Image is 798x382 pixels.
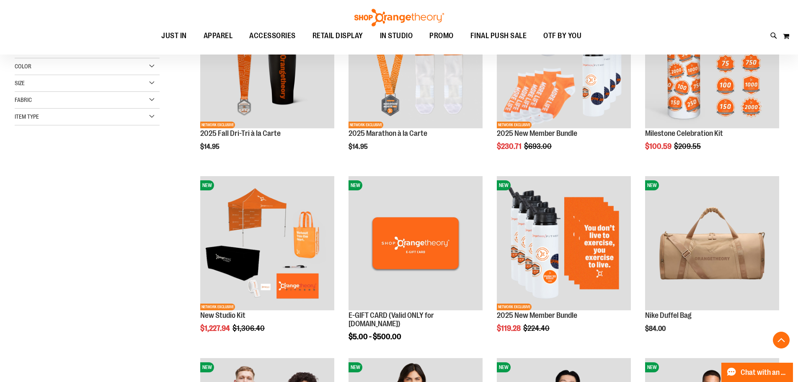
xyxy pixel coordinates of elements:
[645,176,779,310] img: Nike Duffel Bag
[200,324,231,333] span: $1,227.94
[200,362,214,372] span: NEW
[200,176,334,312] a: New Studio KitNEWNETWORK EXCLUSIVE
[232,324,266,333] span: $1,306.40
[645,129,723,138] a: Milestone Celebration Kit
[153,26,195,45] a: JUST IN
[249,26,296,45] span: ACCESSORIES
[497,142,523,151] span: $230.71
[380,26,413,45] span: IN STUDIO
[349,143,369,151] span: $14.95
[497,122,532,128] span: NETWORK EXCLUSIVE
[349,311,434,328] a: E-GIFT CARD (Valid ONLY for [DOMAIN_NAME])
[497,311,577,320] a: 2025 New Member Bundle
[353,9,445,26] img: Shop Orangetheory
[497,180,511,190] span: NEW
[349,129,427,138] a: 2025 Marathon à la Carte
[204,26,233,45] span: APPAREL
[344,172,487,362] div: product
[470,26,527,45] span: FINAL PUSH SALE
[349,362,362,372] span: NEW
[543,26,581,45] span: OTF BY YOU
[721,363,793,382] button: Chat with an Expert
[421,26,462,46] a: PROMO
[645,180,659,190] span: NEW
[372,26,421,46] a: IN STUDIO
[497,362,511,372] span: NEW
[523,324,551,333] span: $224.40
[15,113,39,120] span: Item Type
[200,122,235,128] span: NETWORK EXCLUSIVE
[645,142,673,151] span: $100.59
[195,26,241,46] a: APPAREL
[349,176,483,312] a: E-GIFT CARD (Valid ONLY for ShopOrangetheory.com)NEW
[349,180,362,190] span: NEW
[200,311,245,320] a: New Studio Kit
[312,26,363,45] span: RETAIL DISPLAY
[200,129,281,138] a: 2025 Fall Dri-Tri à la Carte
[200,180,214,190] span: NEW
[15,96,32,103] span: Fabric
[741,369,788,377] span: Chat with an Expert
[462,26,535,46] a: FINAL PUSH SALE
[349,122,383,128] span: NETWORK EXCLUSIVE
[641,172,783,354] div: product
[304,26,372,46] a: RETAIL DISPLAY
[161,26,187,45] span: JUST IN
[645,325,667,333] span: $84.00
[773,332,790,348] button: Back To Top
[497,324,522,333] span: $119.28
[200,304,235,310] span: NETWORK EXCLUSIVE
[429,26,454,45] span: PROMO
[497,176,631,312] a: 2025 New Member BundleNEWNETWORK EXCLUSIVE
[200,143,221,151] span: $14.95
[15,80,25,86] span: Size
[15,63,31,70] span: Color
[645,176,779,312] a: Nike Duffel BagNEW
[535,26,590,46] a: OTF BY YOU
[497,304,532,310] span: NETWORK EXCLUSIVE
[493,172,635,354] div: product
[497,176,631,310] img: 2025 New Member Bundle
[524,142,553,151] span: $693.00
[497,129,577,138] a: 2025 New Member Bundle
[196,172,338,354] div: product
[349,333,401,341] span: $5.00 - $500.00
[241,26,304,46] a: ACCESSORIES
[349,176,483,310] img: E-GIFT CARD (Valid ONLY for ShopOrangetheory.com)
[645,362,659,372] span: NEW
[674,142,702,151] span: $209.55
[200,176,334,310] img: New Studio Kit
[645,311,692,320] a: Nike Duffel Bag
